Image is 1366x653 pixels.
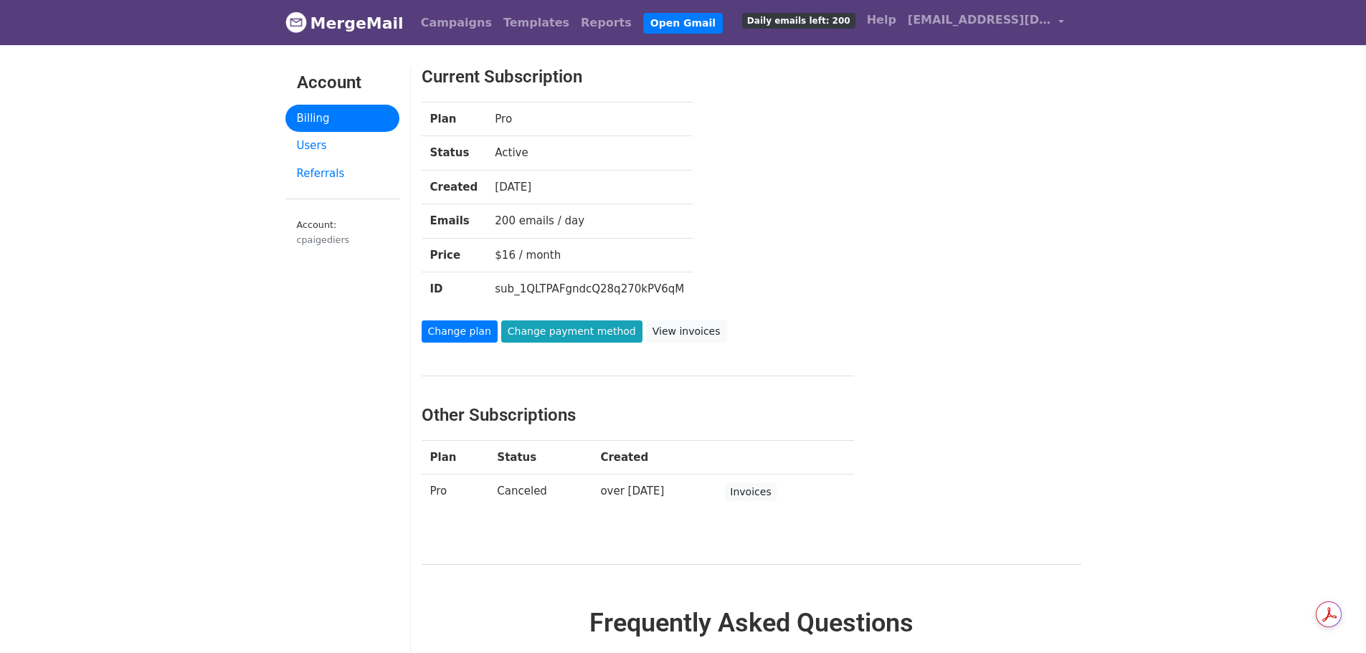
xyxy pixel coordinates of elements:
span: Daily emails left: 200 [742,13,855,29]
th: Status [488,440,592,475]
th: Price [422,238,487,272]
a: Daily emails left: 200 [736,6,861,34]
img: MergeMail logo [285,11,307,33]
th: Created [592,440,716,475]
h2: Frequently Asked Questions [422,608,1081,639]
th: Plan [422,440,489,475]
a: Open Gmail [643,13,723,34]
a: Change payment method [501,320,642,343]
th: Emails [422,204,487,239]
a: Users [285,132,399,160]
td: 200 emails / day [486,204,693,239]
td: sub_1QLTPAFgndcQ28q270kPV6qM [486,272,693,306]
span: [EMAIL_ADDRESS][DOMAIN_NAME] [908,11,1051,29]
td: Active [486,136,693,171]
td: $16 / month [486,238,693,272]
td: [DATE] [486,170,693,204]
h3: Account [297,72,388,93]
div: cpaigediers [297,233,388,247]
a: Campaigns [415,9,498,37]
h3: Other Subscriptions [422,405,854,426]
a: Referrals [285,160,399,188]
a: Invoices [725,483,776,501]
a: [EMAIL_ADDRESS][DOMAIN_NAME] [902,6,1070,39]
th: Plan [422,102,487,136]
a: Templates [498,9,575,37]
a: Billing [285,105,399,133]
td: Pro [422,475,489,510]
a: View invoices [646,320,727,343]
h3: Current Subscription [422,67,1025,87]
a: Change plan [422,320,498,343]
a: Help [861,6,902,34]
th: ID [422,272,487,306]
td: over [DATE] [592,475,716,510]
a: Reports [575,9,637,37]
small: Account: [297,219,388,247]
th: Status [422,136,487,171]
td: Canceled [488,475,592,510]
th: Created [422,170,487,204]
td: Pro [486,102,693,136]
a: MergeMail [285,8,404,38]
